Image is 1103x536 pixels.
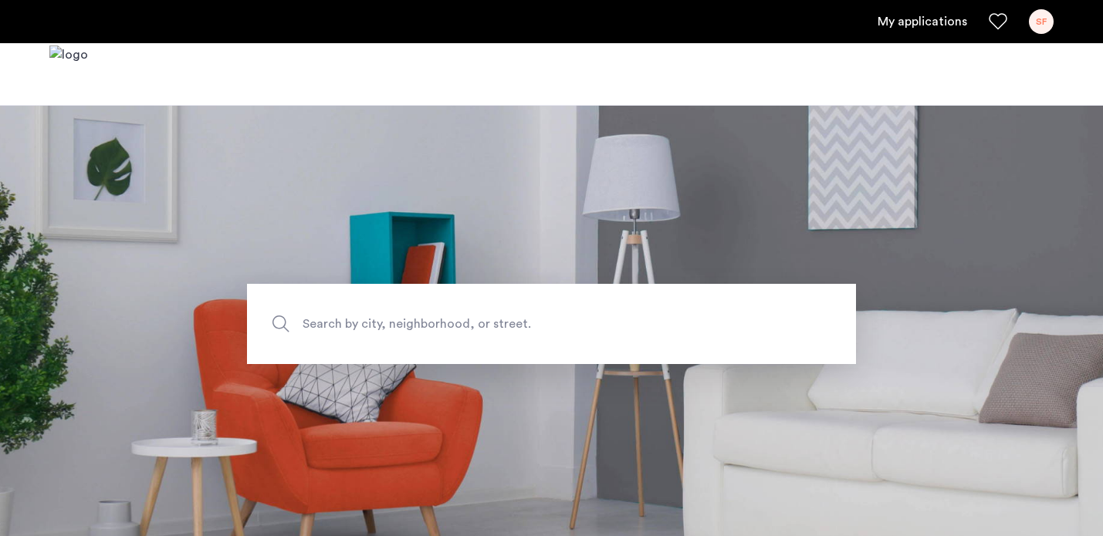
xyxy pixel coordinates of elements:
img: logo [49,46,88,103]
a: Cazamio logo [49,46,88,103]
span: Search by city, neighborhood, or street. [303,313,729,334]
a: Favorites [989,12,1007,31]
input: Apartment Search [247,284,856,364]
div: SF [1029,9,1054,34]
a: My application [878,12,967,31]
